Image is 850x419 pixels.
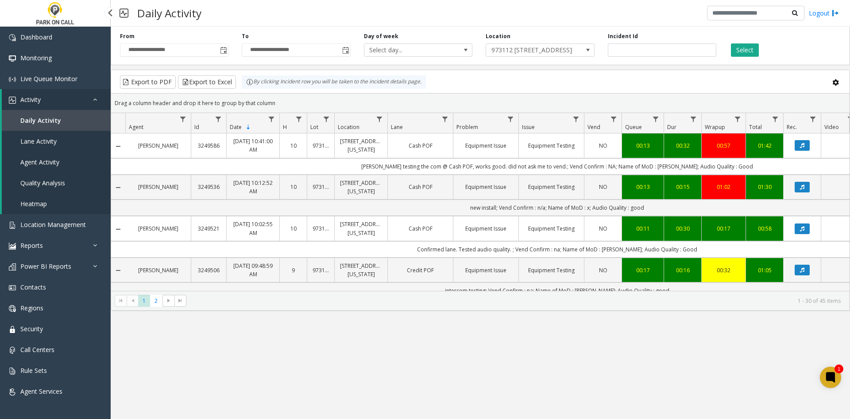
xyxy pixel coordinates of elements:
a: Equipment Issue [459,141,513,150]
a: Cash POF [393,183,448,191]
div: 01:30 [751,183,778,191]
a: Rec. Filter Menu [807,113,819,125]
span: Queue [625,123,642,131]
a: 00:15 [669,183,696,191]
a: Collapse Details [111,184,125,191]
a: 01:02 [707,183,740,191]
a: 973112 [313,141,329,150]
span: NO [599,142,607,149]
a: 00:32 [669,141,696,150]
a: Cash POF [393,141,448,150]
a: Wrapup Filter Menu [732,113,744,125]
a: 3249506 [197,266,221,274]
a: Lane Filter Menu [439,113,451,125]
img: 'icon' [9,347,16,354]
span: Vend [587,123,600,131]
img: 'icon' [9,222,16,229]
a: 00:57 [707,141,740,150]
span: H [283,123,287,131]
span: Video [824,123,839,131]
span: Reports [20,241,43,250]
span: 973112 [STREET_ADDRESS][US_STATE] [486,44,572,56]
a: [STREET_ADDRESS][US_STATE] [340,262,382,278]
a: [PERSON_NAME] [131,224,185,233]
img: logout [832,8,839,18]
a: 10 [285,141,301,150]
span: Daily Activity [20,116,61,125]
button: Export to Excel [178,75,236,89]
a: NO [590,224,616,233]
a: 10 [285,183,301,191]
span: Agent Activity [20,158,59,166]
a: Quality Analysis [2,172,111,193]
img: 'icon' [9,97,16,104]
label: Location [486,32,510,40]
img: 'icon' [9,305,16,312]
a: Equipment Issue [459,224,513,233]
a: Heatmap [2,193,111,214]
span: Page 2 [150,295,162,307]
span: Monitoring [20,54,52,62]
a: 00:30 [669,224,696,233]
a: 00:16 [669,266,696,274]
a: Daily Activity [2,110,111,131]
a: 00:13 [627,141,658,150]
a: NO [590,266,616,274]
a: [STREET_ADDRESS][US_STATE] [340,137,382,154]
span: Lot [310,123,318,131]
span: Activity [20,95,41,104]
div: 1 [835,364,843,373]
a: 01:05 [751,266,778,274]
a: [DATE] 09:48:59 AM [232,262,274,278]
a: Equipment Issue [459,266,513,274]
div: 00:11 [627,224,658,233]
a: Collapse Details [111,143,125,150]
span: Agent Services [20,387,62,396]
a: [STREET_ADDRESS][US_STATE] [340,220,382,237]
a: Equipment Testing [524,183,579,191]
img: 'icon' [9,76,16,83]
a: Lane Activity [2,131,111,152]
a: Equipment Testing [524,141,579,150]
img: 'icon' [9,284,16,291]
a: Lot Filter Menu [321,113,332,125]
a: 00:58 [751,224,778,233]
a: Location Filter Menu [374,113,386,125]
img: 'icon' [9,263,16,270]
a: 973112 [313,266,329,274]
span: Id [194,123,199,131]
span: Location Management [20,220,86,229]
span: Go to the next page [162,295,174,307]
span: Toggle popup [218,44,228,56]
img: 'icon' [9,368,16,375]
a: 00:13 [627,183,658,191]
span: Go to the next page [165,297,172,304]
span: Total [749,123,762,131]
a: 3249586 [197,141,221,150]
span: NO [599,266,607,274]
kendo-pager-info: 1 - 30 of 45 items [192,297,841,305]
a: Activity [2,89,111,110]
a: Equipment Issue [459,183,513,191]
span: Regions [20,304,43,312]
a: Credit POF [393,266,448,274]
a: 01:42 [751,141,778,150]
span: Dur [667,123,676,131]
div: 00:32 [707,266,740,274]
span: Go to the last page [177,297,184,304]
span: NO [599,183,607,191]
a: Collapse Details [111,267,125,274]
a: Logout [809,8,839,18]
span: Select day... [364,44,451,56]
span: Sortable [245,124,252,131]
a: Agent Filter Menu [177,113,189,125]
span: Agent [129,123,143,131]
span: Problem [456,123,478,131]
a: 10 [285,224,301,233]
span: NO [599,225,607,232]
